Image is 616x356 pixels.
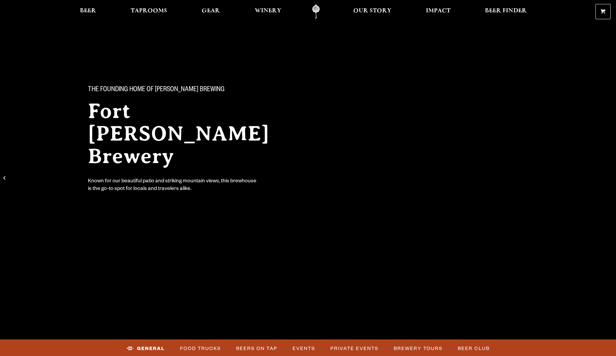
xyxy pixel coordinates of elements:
[88,86,225,94] span: The Founding Home of [PERSON_NAME] Brewing
[197,4,224,19] a: Gear
[88,100,295,167] h2: Fort [PERSON_NAME] Brewery
[353,8,391,14] span: Our Story
[349,4,396,19] a: Our Story
[304,4,328,19] a: Odell Home
[202,8,220,14] span: Gear
[481,4,531,19] a: Beer Finder
[426,8,450,14] span: Impact
[422,4,455,19] a: Impact
[88,178,258,193] div: Known for our beautiful patio and striking mountain views, this brewhouse is the go-to spot for l...
[80,8,96,14] span: Beer
[250,4,286,19] a: Winery
[126,4,171,19] a: Taprooms
[131,8,167,14] span: Taprooms
[255,8,281,14] span: Winery
[485,8,527,14] span: Beer Finder
[76,4,101,19] a: Beer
